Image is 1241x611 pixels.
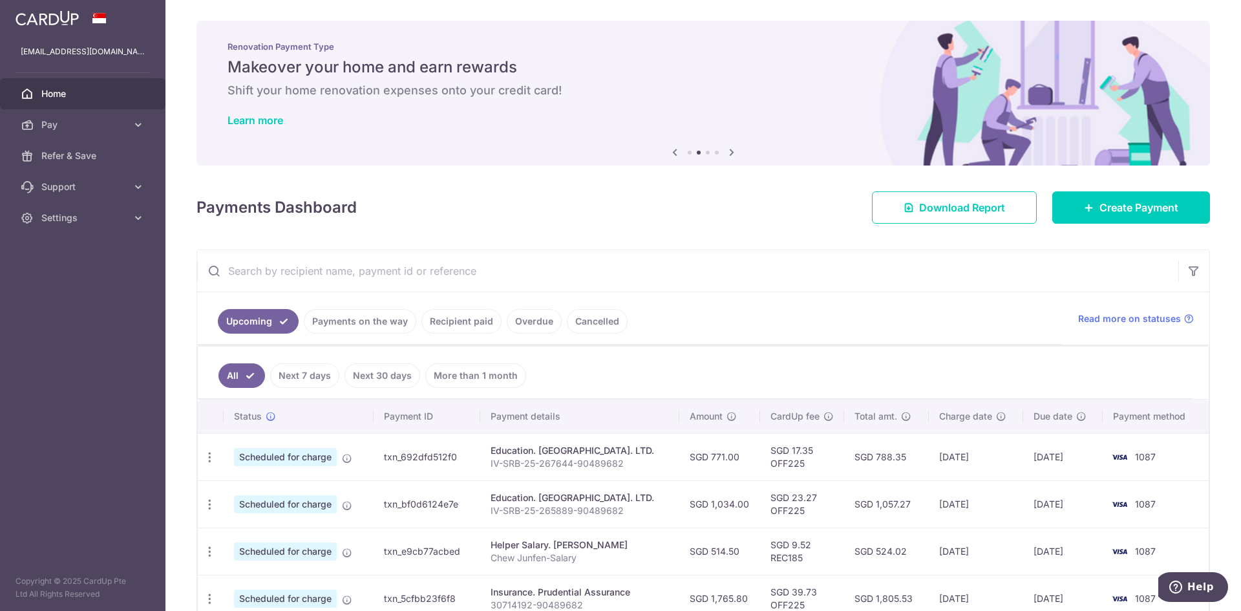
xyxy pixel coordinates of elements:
[16,10,79,26] img: CardUp
[270,363,339,388] a: Next 7 days
[480,400,679,433] th: Payment details
[234,590,337,608] span: Scheduled for charge
[854,410,897,423] span: Total amt.
[1023,528,1103,575] td: [DATE]
[491,457,668,470] p: IV-SRB-25-267644-90489682
[690,410,723,423] span: Amount
[374,528,481,575] td: txn_e9cb77acbed
[507,309,562,334] a: Overdue
[491,586,668,599] div: Insurance. Prudential Assurance
[1107,449,1132,465] img: Bank Card
[1023,433,1103,480] td: [DATE]
[844,528,929,575] td: SGD 524.02
[491,504,668,517] p: IV-SRB-25-265889-90489682
[1034,410,1072,423] span: Due date
[1158,572,1228,605] iframe: Opens a widget where you can find more information
[760,433,844,480] td: SGD 17.35 OFF225
[1135,451,1156,462] span: 1087
[679,528,760,575] td: SGD 514.50
[304,309,416,334] a: Payments on the way
[228,57,1179,78] h5: Makeover your home and earn rewards
[1099,200,1178,215] span: Create Payment
[41,211,127,224] span: Settings
[196,196,357,219] h4: Payments Dashboard
[760,480,844,528] td: SGD 23.27 OFF225
[1078,312,1194,325] a: Read more on statuses
[760,528,844,575] td: SGD 9.52 REC185
[1052,191,1210,224] a: Create Payment
[1135,498,1156,509] span: 1087
[1107,591,1132,606] img: Bank Card
[929,433,1024,480] td: [DATE]
[374,400,481,433] th: Payment ID
[228,41,1179,52] p: Renovation Payment Type
[234,495,337,513] span: Scheduled for charge
[41,149,127,162] span: Refer & Save
[218,309,299,334] a: Upcoming
[1078,312,1181,325] span: Read more on statuses
[374,480,481,528] td: txn_bf0d6124e7e
[770,410,820,423] span: CardUp fee
[844,433,929,480] td: SGD 788.35
[679,480,760,528] td: SGD 1,034.00
[345,363,420,388] a: Next 30 days
[234,542,337,561] span: Scheduled for charge
[21,45,145,58] p: [EMAIL_ADDRESS][DOMAIN_NAME]
[218,363,265,388] a: All
[919,200,1005,215] span: Download Report
[491,444,668,457] div: Education. [GEOGRAPHIC_DATA]. LTD.
[421,309,502,334] a: Recipient paid
[41,118,127,131] span: Pay
[1135,593,1156,604] span: 1087
[425,363,526,388] a: More than 1 month
[1107,497,1132,512] img: Bank Card
[491,552,668,564] p: Chew Junfen-Salary
[679,433,760,480] td: SGD 771.00
[844,480,929,528] td: SGD 1,057.27
[234,410,262,423] span: Status
[1135,546,1156,557] span: 1087
[197,250,1178,292] input: Search by recipient name, payment id or reference
[567,309,628,334] a: Cancelled
[374,433,481,480] td: txn_692dfd512f0
[1103,400,1209,433] th: Payment method
[228,114,283,127] a: Learn more
[41,180,127,193] span: Support
[491,491,668,504] div: Education. [GEOGRAPHIC_DATA]. LTD.
[491,539,668,552] div: Helper Salary. [PERSON_NAME]
[228,83,1179,98] h6: Shift your home renovation expenses onto your credit card!
[196,21,1210,166] img: Renovation banner
[939,410,992,423] span: Charge date
[1023,480,1103,528] td: [DATE]
[41,87,127,100] span: Home
[234,448,337,466] span: Scheduled for charge
[929,528,1024,575] td: [DATE]
[1107,544,1132,559] img: Bank Card
[872,191,1037,224] a: Download Report
[929,480,1024,528] td: [DATE]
